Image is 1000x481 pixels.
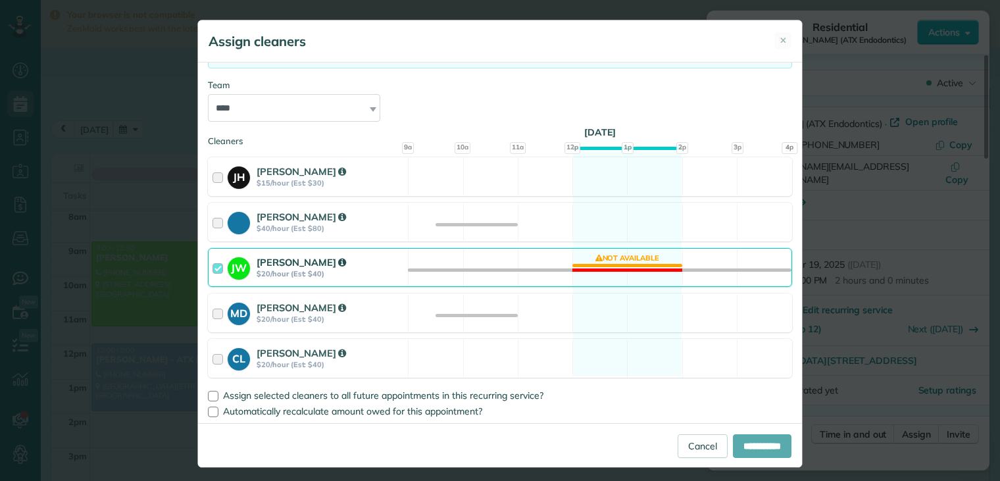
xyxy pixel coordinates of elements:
strong: $15/hour (Est: $30) [257,178,404,188]
strong: $20/hour (Est: $40) [257,315,404,324]
a: Cancel [678,434,728,458]
strong: $20/hour (Est: $40) [257,360,404,369]
strong: MD [228,303,250,321]
strong: [PERSON_NAME] [257,347,346,359]
strong: [PERSON_NAME] [257,256,346,268]
strong: $20/hour (Est: $40) [257,269,404,278]
div: Team [208,79,792,91]
span: Assign selected cleaners to all future appointments in this recurring service? [223,390,543,401]
strong: [PERSON_NAME] [257,301,346,314]
strong: CL [228,348,250,367]
span: ✕ [780,34,787,47]
div: Cleaners [208,135,792,139]
strong: JH [228,166,250,185]
strong: [PERSON_NAME] [257,165,346,178]
span: Automatically recalculate amount owed for this appointment? [223,405,482,417]
strong: $40/hour (Est: $80) [257,224,404,233]
strong: JW [228,257,250,276]
h5: Assign cleaners [209,32,306,51]
strong: [PERSON_NAME] [257,211,346,223]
